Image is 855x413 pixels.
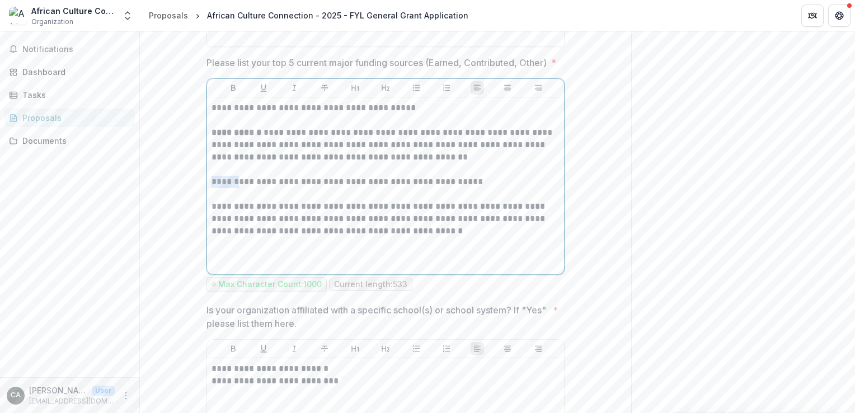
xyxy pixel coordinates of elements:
button: Align Right [532,81,545,95]
button: Notifications [4,40,135,58]
p: [EMAIL_ADDRESS][DOMAIN_NAME] [29,396,115,406]
button: Ordered List [440,81,453,95]
button: Heading 1 [349,81,362,95]
button: Strike [318,342,331,355]
button: Align Center [501,342,514,355]
button: Heading 2 [379,342,392,355]
button: Align Left [471,81,484,95]
button: Bold [227,342,240,355]
button: Italicize [288,81,301,95]
button: Bullet List [410,342,423,355]
button: Partners [801,4,824,27]
button: Ordered List [440,342,453,355]
div: Proposals [22,112,126,124]
button: Underline [257,81,270,95]
button: More [119,389,133,402]
p: Current length: 533 [334,280,407,289]
a: Proposals [4,109,135,127]
button: Bullet List [410,81,423,95]
button: Italicize [288,342,301,355]
div: Charles Ahovissi [11,392,21,399]
button: Bold [227,81,240,95]
a: Dashboard [4,63,135,81]
div: African Culture Connection [31,5,115,17]
button: Open entity switcher [120,4,135,27]
button: Get Help [828,4,851,27]
p: [PERSON_NAME] [29,384,87,396]
button: Align Right [532,342,545,355]
button: Heading 1 [349,342,362,355]
button: Strike [318,81,331,95]
div: Documents [22,135,126,147]
button: Align Left [471,342,484,355]
div: Proposals [149,10,188,21]
div: Dashboard [22,66,126,78]
span: Organization [31,17,73,27]
p: Is your organization affiliated with a specific school(s) or school system? If "Yes" please list ... [206,303,548,330]
a: Tasks [4,86,135,104]
img: African Culture Connection [9,7,27,25]
p: Please list your top 5 current major funding sources (Earned, Contributed, Other) [206,56,547,69]
p: Max Character Count: 1000 [218,280,322,289]
button: Align Center [501,81,514,95]
nav: breadcrumb [144,7,473,24]
div: Tasks [22,89,126,101]
button: Underline [257,342,270,355]
div: African Culture Connection - 2025 - FYL General Grant Application [207,10,468,21]
a: Documents [4,132,135,150]
p: User [92,386,115,396]
button: Heading 2 [379,81,392,95]
span: Notifications [22,45,130,54]
a: Proposals [144,7,192,24]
